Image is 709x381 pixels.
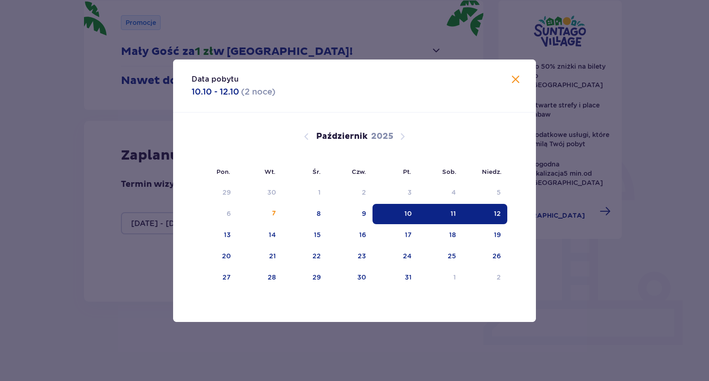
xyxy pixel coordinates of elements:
[442,168,457,175] small: Sob.
[404,209,412,218] div: 10
[405,273,412,282] div: 31
[494,209,501,218] div: 12
[267,188,276,197] div: 30
[463,183,507,203] td: Data niedostępna. niedziela, 5 października 2025
[357,273,366,282] div: 30
[282,268,327,288] td: 29
[222,251,231,261] div: 20
[312,251,321,261] div: 22
[264,168,276,175] small: Wt.
[222,188,231,197] div: 29
[362,188,366,197] div: 2
[192,268,237,288] td: 27
[448,251,456,261] div: 25
[510,74,521,86] button: Zamknij
[237,183,283,203] td: Data niedostępna. wtorek, 30 września 2025
[222,273,231,282] div: 27
[418,183,463,203] td: Data niedostępna. sobota, 4 października 2025
[463,246,507,267] td: 26
[316,131,367,142] p: Październik
[327,225,373,245] td: 16
[373,268,418,288] td: 31
[282,204,327,224] td: 8
[373,204,418,224] td: Data zaznaczona. piątek, 10 października 2025
[312,273,321,282] div: 29
[282,183,327,203] td: Data niedostępna. środa, 1 października 2025
[373,183,418,203] td: Data niedostępna. piątek, 3 października 2025
[268,273,276,282] div: 28
[352,168,366,175] small: Czw.
[216,168,230,175] small: Pon.
[327,246,373,267] td: 23
[327,268,373,288] td: 30
[318,188,321,197] div: 1
[317,209,321,218] div: 8
[418,246,463,267] td: 25
[358,251,366,261] div: 23
[493,251,501,261] div: 26
[327,204,373,224] td: 9
[272,209,276,218] div: 7
[418,204,463,224] td: Data zaznaczona. sobota, 11 października 2025
[192,225,237,245] td: 13
[482,168,502,175] small: Niedz.
[314,230,321,239] div: 15
[241,86,276,97] p: ( 2 noce )
[373,225,418,245] td: 17
[227,209,231,218] div: 6
[327,183,373,203] td: Data niedostępna. czwartek, 2 października 2025
[282,246,327,267] td: 22
[192,204,237,224] td: Data niedostępna. poniedziałek, 6 października 2025
[362,209,366,218] div: 9
[269,251,276,261] div: 21
[269,230,276,239] div: 14
[192,246,237,267] td: 20
[371,131,393,142] p: 2025
[497,188,501,197] div: 5
[192,86,239,97] p: 10.10 - 12.10
[403,168,411,175] small: Pt.
[451,188,456,197] div: 4
[237,204,283,224] td: 7
[451,209,456,218] div: 11
[463,225,507,245] td: 19
[408,188,412,197] div: 3
[397,131,408,142] button: Następny miesiąc
[463,268,507,288] td: 2
[494,230,501,239] div: 19
[403,251,412,261] div: 24
[224,230,231,239] div: 13
[405,230,412,239] div: 17
[373,246,418,267] td: 24
[418,268,463,288] td: 1
[449,230,456,239] div: 18
[237,268,283,288] td: 28
[192,183,237,203] td: Data niedostępna. poniedziałek, 29 września 2025
[453,273,456,282] div: 1
[497,273,501,282] div: 2
[463,204,507,224] td: Data zaznaczona. niedziela, 12 października 2025
[312,168,321,175] small: Śr.
[282,225,327,245] td: 15
[237,246,283,267] td: 21
[237,225,283,245] td: 14
[301,131,312,142] button: Poprzedni miesiąc
[192,74,239,84] p: Data pobytu
[418,225,463,245] td: 18
[359,230,366,239] div: 16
